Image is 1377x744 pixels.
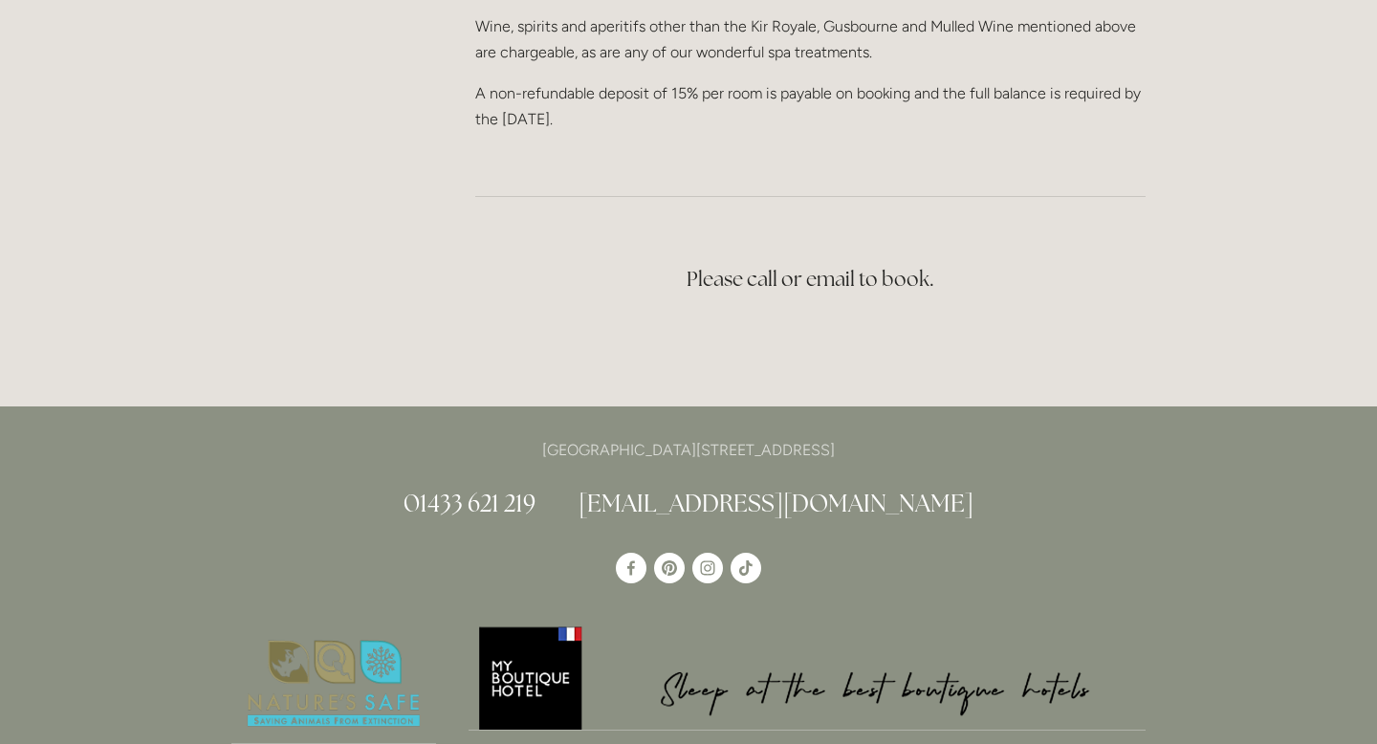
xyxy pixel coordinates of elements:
a: [EMAIL_ADDRESS][DOMAIN_NAME] [579,488,973,518]
img: Nature's Safe - Logo [231,624,436,744]
p: A non-refundable deposit of 15% per room is payable on booking and the full balance is required b... [475,80,1146,132]
a: Losehill House Hotel & Spa [616,553,646,583]
img: My Boutique Hotel - Logo [469,624,1147,730]
a: Instagram [692,553,723,583]
h3: Please call or email to book. [475,260,1146,298]
a: Pinterest [654,553,685,583]
a: My Boutique Hotel - Logo [469,624,1147,731]
p: Wine, spirits and aperitifs other than the Kir Royale, Gusbourne and Mulled Wine mentioned above ... [475,13,1146,65]
p: [GEOGRAPHIC_DATA][STREET_ADDRESS] [231,437,1146,463]
a: TikTok [731,553,761,583]
a: 01433 621 219 [404,488,535,518]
